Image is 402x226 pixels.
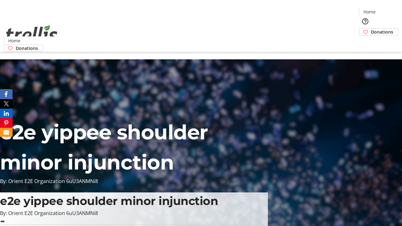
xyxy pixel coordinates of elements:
[359,8,379,15] a: Home
[16,45,38,51] span: Donations
[371,29,393,35] span: Donations
[359,15,372,28] button: Help
[359,35,372,48] button: Cart
[4,45,43,52] a: Donations
[4,37,24,44] a: Home
[4,18,60,50] img: Orient E2E Organization 6uU3ANMNi8's Logo
[359,28,398,35] a: Donations
[8,37,20,44] span: Home
[363,8,376,15] span: Home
